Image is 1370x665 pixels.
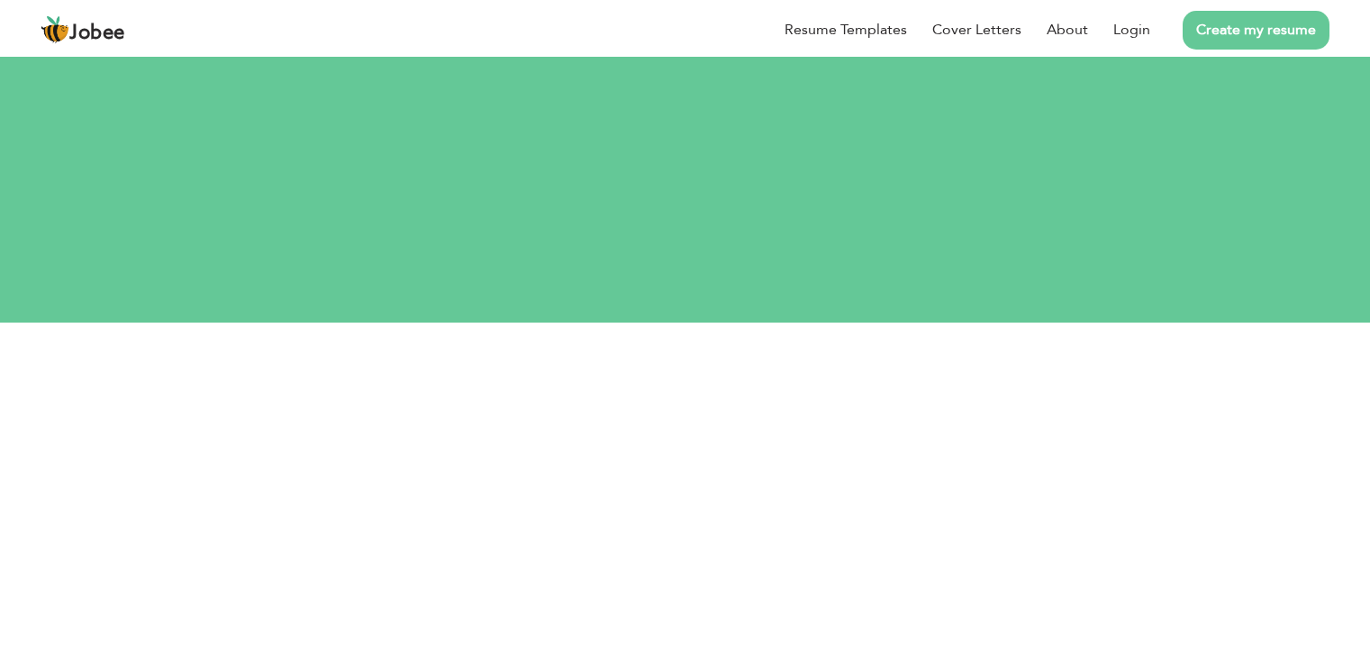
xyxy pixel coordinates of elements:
[932,19,1021,41] a: Cover Letters
[69,23,125,43] span: Jobee
[1183,11,1329,50] a: Create my resume
[785,19,907,41] a: Resume Templates
[1047,19,1088,41] a: About
[1113,19,1150,41] a: Login
[41,15,125,44] a: Jobee
[41,15,69,44] img: jobee.io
